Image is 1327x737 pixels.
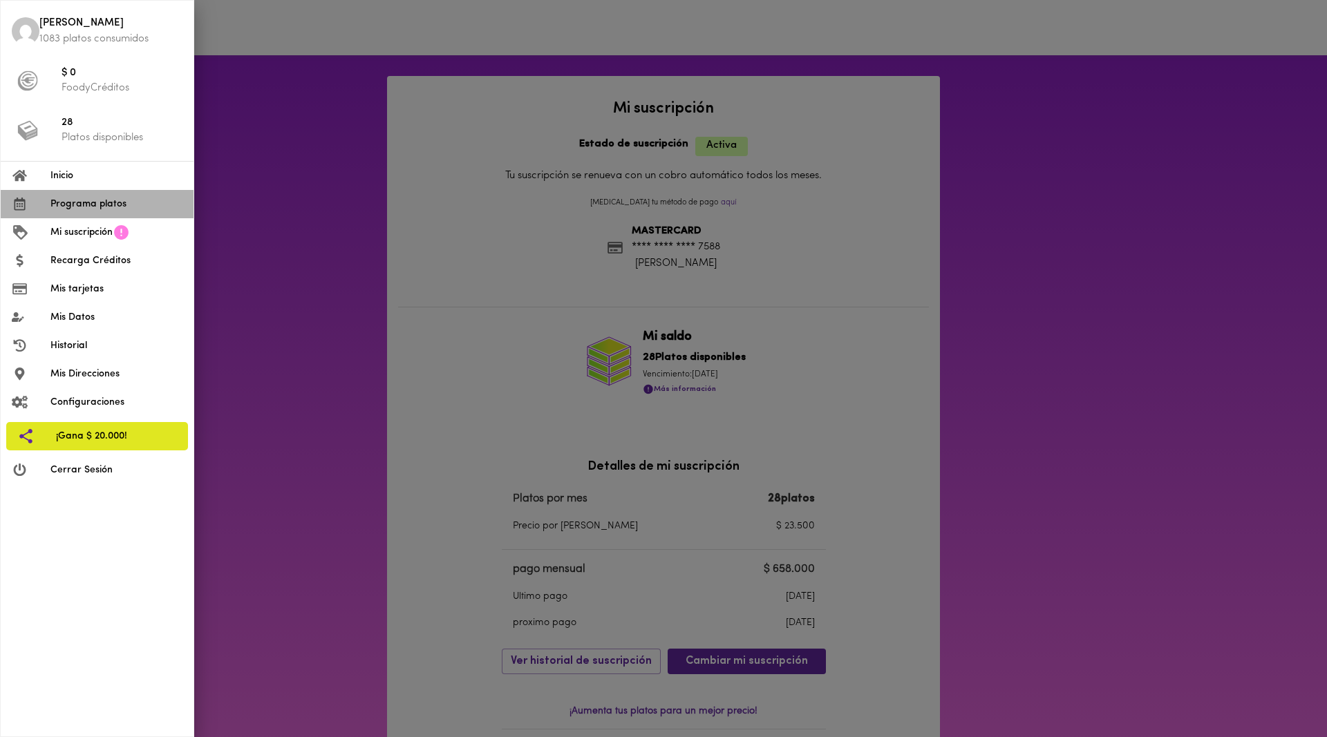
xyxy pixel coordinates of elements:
[1247,657,1313,723] iframe: Messagebird Livechat Widget
[17,120,38,141] img: platos_menu.png
[50,338,182,353] span: Historial
[50,197,182,211] span: Programa platos
[39,16,182,32] span: [PERSON_NAME]
[50,282,182,296] span: Mis tarjetas
[50,463,182,477] span: Cerrar Sesión
[50,169,182,183] span: Inicio
[56,429,177,443] span: ¡Gana $ 20.000!
[17,70,38,91] img: foody-creditos-black.png
[50,253,182,268] span: Recarga Créditos
[39,32,182,46] p: 1083 platos consumidos
[62,131,182,145] p: Platos disponibles
[62,66,182,82] span: $ 0
[50,367,182,381] span: Mis Direcciones
[50,310,182,325] span: Mis Datos
[50,395,182,410] span: Configuraciones
[62,81,182,95] p: FoodyCréditos
[50,225,113,240] span: Mi suscripción
[62,115,182,131] span: 28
